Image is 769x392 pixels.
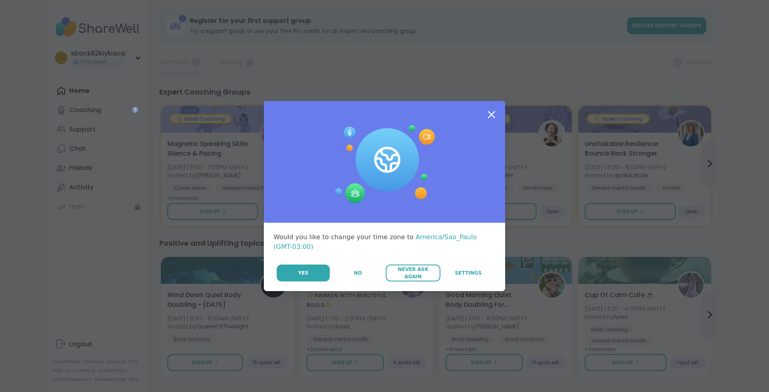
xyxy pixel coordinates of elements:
iframe: Spotlight [132,107,138,113]
span: America/Sao_Paulo (GMT-03:00) [273,233,477,250]
span: No [354,269,362,277]
span: Yes [298,269,308,277]
button: Yes [277,265,330,281]
button: No [331,265,385,281]
button: Never Ask Again [386,265,440,281]
a: Settings [441,265,496,281]
img: Session Experience [334,125,435,204]
div: Would you like to change your time zone to [273,232,496,252]
span: Settings [455,269,482,277]
span: Never Ask Again [390,266,436,280]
